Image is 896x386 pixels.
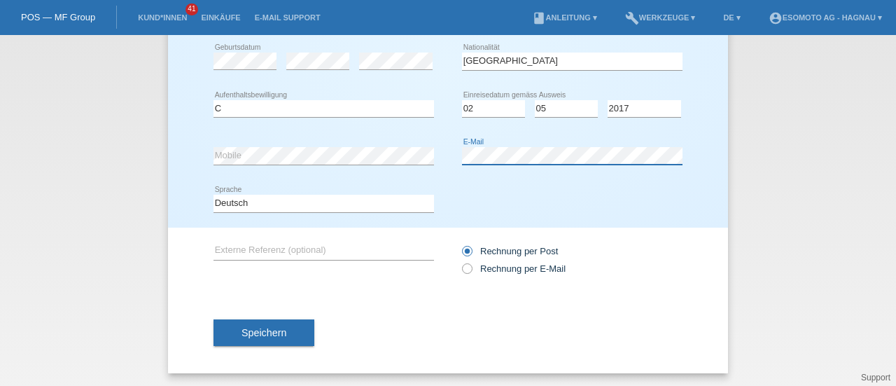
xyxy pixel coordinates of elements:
i: build [625,11,639,25]
a: Kund*innen [131,13,194,22]
span: Speichern [241,327,286,338]
label: Rechnung per E-Mail [462,263,566,274]
input: Rechnung per Post [462,246,471,263]
a: POS — MF Group [21,12,95,22]
label: Rechnung per Post [462,246,558,256]
a: E-Mail Support [248,13,328,22]
a: account_circleEsomoto AG - Hagnau ▾ [762,13,889,22]
input: Rechnung per E-Mail [462,263,471,281]
a: DE ▾ [716,13,747,22]
span: 41 [185,4,198,15]
a: bookAnleitung ▾ [525,13,604,22]
button: Speichern [213,319,314,346]
a: Support [861,373,890,382]
a: Einkäufe [194,13,247,22]
a: buildWerkzeuge ▾ [618,13,703,22]
i: account_circle [769,11,783,25]
i: book [532,11,546,25]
